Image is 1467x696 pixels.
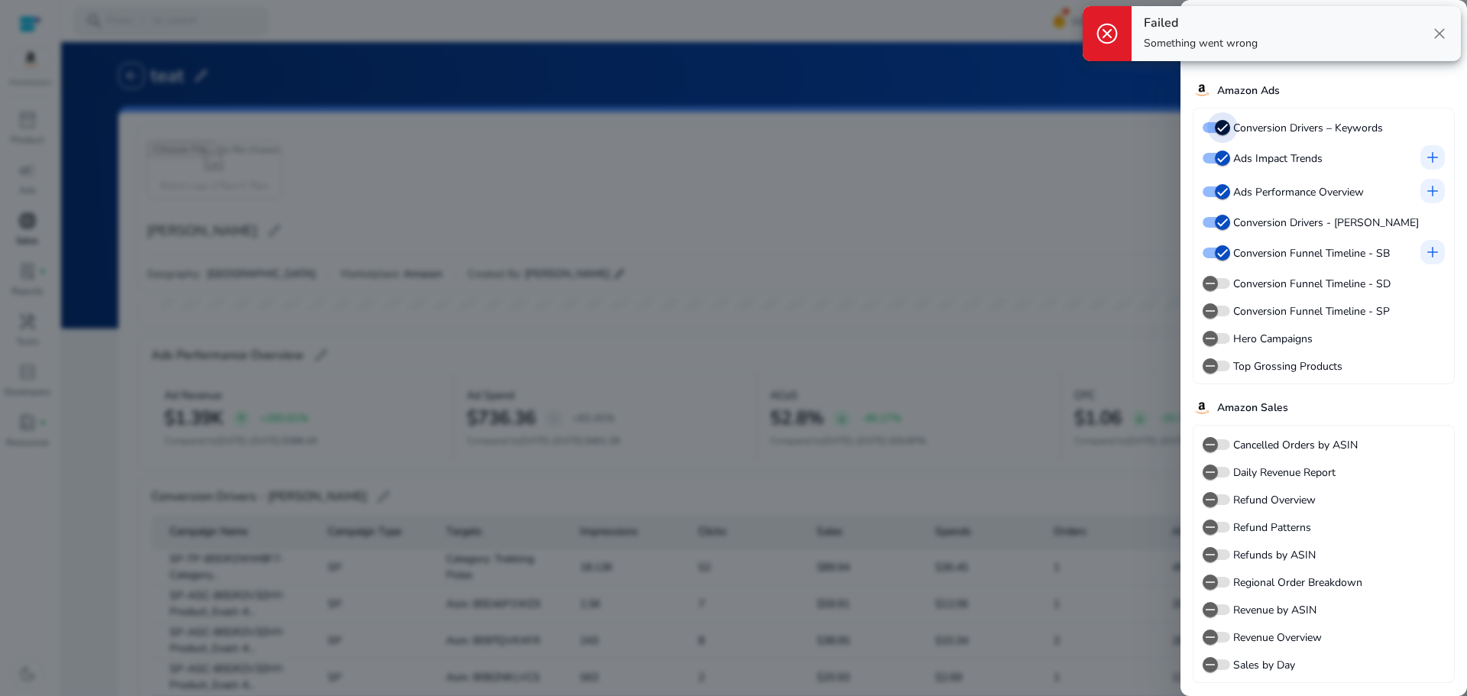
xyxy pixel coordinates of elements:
[1230,184,1364,200] label: Ads Performance Overview
[1230,630,1322,646] label: Revenue Overview
[1217,85,1280,98] h5: Amazon Ads
[1230,547,1316,563] label: Refunds by ASIN
[1193,399,1211,417] img: amazon.svg
[1144,16,1258,31] h4: Failed
[1230,358,1342,374] label: Top Grossing Products
[1217,402,1288,415] h5: Amazon Sales
[1230,120,1383,136] label: Conversion Drivers – Keywords
[1230,215,1419,231] label: Conversion Drivers - [PERSON_NAME]
[1423,148,1442,167] span: add
[1423,182,1442,200] span: add
[1230,151,1323,167] label: Ads Impact Trends
[1230,245,1390,261] label: Conversion Funnel Timeline - SB
[1095,21,1119,46] span: cancel
[1230,437,1358,453] label: Cancelled Orders by ASIN
[1230,276,1391,292] label: Conversion Funnel Timeline - SD
[1230,465,1336,481] label: Daily Revenue Report
[1230,602,1316,618] label: Revenue by ASIN
[1230,657,1295,673] label: Sales by Day
[1230,303,1390,319] label: Conversion Funnel Timeline - SP
[1430,24,1449,43] span: close
[1230,520,1311,536] label: Refund Patterns
[1230,331,1313,347] label: Hero Campaigns
[1193,81,1211,99] img: amazon.svg
[1423,243,1442,261] span: add
[1144,36,1258,51] p: Something went wrong
[1230,492,1316,508] label: Refund Overview
[1230,575,1362,591] label: Regional Order Breakdown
